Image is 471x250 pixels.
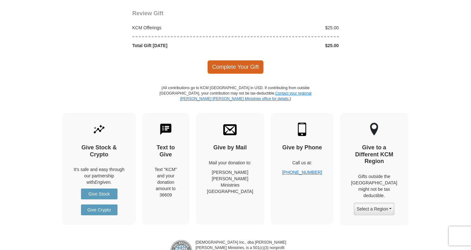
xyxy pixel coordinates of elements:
p: [PERSON_NAME] [PERSON_NAME] Ministries [GEOGRAPHIC_DATA] [207,169,253,195]
i: Engiven. [94,180,111,185]
img: mobile.svg [295,123,309,136]
a: [PHONE_NUMBER] [282,170,322,175]
span: Review Gift [132,10,164,17]
button: Select a Region [354,203,394,215]
div: $25.00 [236,42,342,49]
p: Mail your donation to: [207,160,253,166]
a: Give Stock [81,189,118,199]
img: envelope.svg [223,123,237,136]
span: Complete Your Gift [207,60,264,74]
div: Total Gift [DATE] [129,42,236,49]
h4: Give by Mail [207,144,253,151]
a: Give Crypto [81,204,118,215]
p: Call us at: [282,160,322,166]
img: other-region [370,123,379,136]
p: (All contributions go to KCM [GEOGRAPHIC_DATA] in USD. If contributing from outside [GEOGRAPHIC_D... [159,85,312,113]
h4: Give by Phone [282,144,322,151]
h4: Give to a Different KCM Region [351,144,397,165]
p: Gifts outside the [GEOGRAPHIC_DATA] might not be tax deductible. [351,173,397,199]
img: text-to-give.svg [159,123,172,136]
a: Contact your regional [PERSON_NAME] [PERSON_NAME] Ministries office for details. [180,91,312,101]
h4: Give Stock & Crypto [74,144,124,158]
p: It's safe and easy through our partnership with [74,166,124,185]
img: give-by-stock.svg [92,123,106,136]
h4: Text to Give [153,144,178,158]
div: KCM Offerings [129,25,236,31]
div: Text "KCM" and your donation amount to 36609 [153,166,178,198]
div: $25.00 [236,25,342,31]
